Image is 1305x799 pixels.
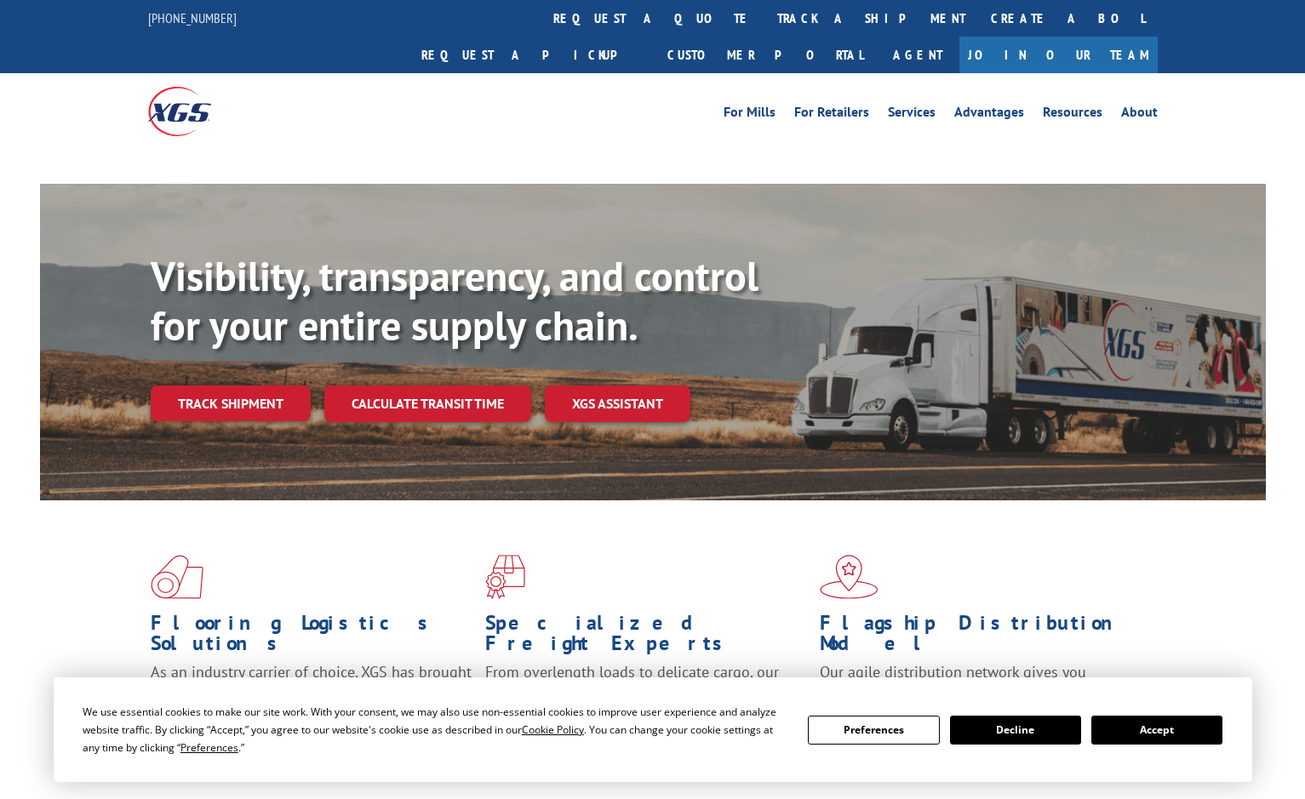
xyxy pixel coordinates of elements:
span: As an industry carrier of choice, XGS has brought innovation and dedication to flooring logistics... [151,662,472,722]
a: Join Our Team [959,37,1158,73]
a: Resources [1043,106,1102,124]
button: Accept [1091,716,1222,745]
a: Request a pickup [409,37,655,73]
a: For Mills [724,106,776,124]
div: We use essential cookies to make our site work. With your consent, we may also use non-essential ... [83,703,787,756]
div: Cookie Consent Prompt [54,677,1252,782]
img: xgs-icon-focused-on-flooring-red [485,555,525,599]
span: Preferences [180,740,238,755]
a: Customer Portal [655,37,876,73]
a: Agent [876,37,959,73]
button: Preferences [808,716,939,745]
a: About [1121,106,1158,124]
a: XGS ASSISTANT [545,385,690,422]
span: Cookie Policy [522,722,584,737]
a: Advantages [954,106,1024,124]
img: xgs-icon-total-supply-chain-intelligence-red [151,555,203,599]
b: Visibility, transparency, and control for your entire supply chain. [151,249,758,351]
h1: Specialized Freight Experts [485,613,807,662]
a: [PHONE_NUMBER] [148,9,237,26]
img: xgs-icon-flagship-distribution-model-red [820,555,879,599]
a: For Retailers [794,106,869,124]
a: Services [888,106,936,124]
h1: Flagship Distribution Model [820,613,1142,662]
p: From overlength loads to delicate cargo, our experienced staff knows the best way to move your fr... [485,662,807,738]
a: Calculate transit time [324,385,531,422]
a: Track shipment [151,385,311,421]
span: Our agile distribution network gives you nationwide inventory management on demand. [820,662,1133,702]
h1: Flooring Logistics Solutions [151,613,472,662]
button: Decline [950,716,1081,745]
